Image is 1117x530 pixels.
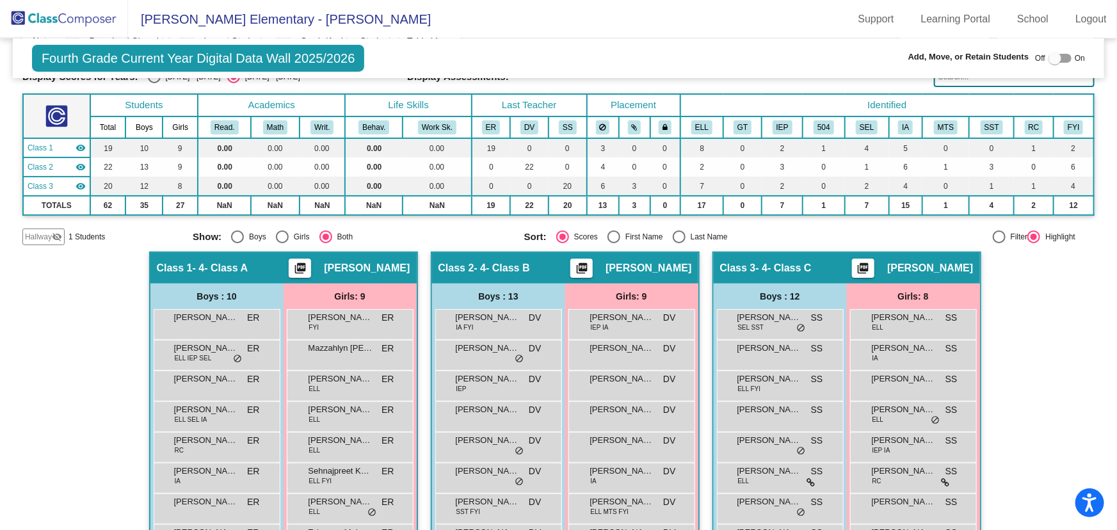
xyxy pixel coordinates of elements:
span: ER [382,434,394,447]
td: NaN [198,196,251,215]
button: MTS [934,120,958,134]
span: Class 1 [28,142,53,154]
span: SS [945,311,958,325]
span: [PERSON_NAME] [456,403,520,416]
span: do_not_disturb_alt [515,446,524,456]
th: Individualized Education Plan [762,116,803,138]
span: do_not_disturb_alt [931,415,940,426]
span: SS [945,465,958,478]
button: Math [263,120,287,134]
td: 6 [587,177,619,196]
span: [PERSON_NAME] [309,403,373,416]
span: do_not_disturb_alt [515,354,524,364]
span: SS [811,342,823,355]
mat-icon: picture_as_pdf [574,262,590,280]
td: 1 [1014,177,1053,196]
td: 0.00 [251,138,299,157]
td: 20 [90,177,126,196]
td: 0 [619,157,650,177]
td: 4 [889,177,922,196]
td: Danielle Vieira - 4- Class B [23,157,90,177]
button: GT [734,120,751,134]
span: DV [529,373,541,386]
span: Class 3 [28,181,53,192]
td: 19 [90,138,126,157]
td: 0.00 [345,177,403,196]
td: 0 [510,138,549,157]
div: First Name [620,231,663,243]
span: ER [382,373,394,386]
td: 8 [163,177,198,196]
span: ELL FYI [738,384,761,394]
td: 0.00 [300,138,346,157]
span: Class 3 [720,262,756,275]
span: SS [811,434,823,447]
div: Boys : 12 [714,284,847,309]
th: SST [969,116,1014,138]
td: 0 [969,138,1014,157]
td: NaN [251,196,299,215]
span: [PERSON_NAME] [174,495,238,508]
td: 0.00 [345,138,403,157]
td: 4 [1054,177,1094,196]
td: 9 [163,138,198,157]
span: ELL [309,415,321,424]
th: Total [90,116,126,138]
mat-icon: visibility [76,181,86,191]
button: Print Students Details [852,259,874,278]
td: 2 [1014,196,1053,215]
th: Boys [125,116,163,138]
td: 15 [889,196,922,215]
span: [PERSON_NAME] [309,373,373,385]
th: Academics [198,94,345,116]
td: 1 [1014,138,1053,157]
span: [PERSON_NAME] [872,342,936,355]
button: 504 [814,120,834,134]
th: Identified [680,94,1094,116]
mat-icon: visibility [76,143,86,153]
td: 3 [969,157,1014,177]
td: 0.00 [198,157,251,177]
td: 2 [680,157,723,177]
th: Placement [587,94,680,116]
td: 0 [650,157,680,177]
td: 0.00 [251,157,299,177]
span: 1 Students [68,231,105,243]
span: ELL [872,415,884,424]
td: 0 [723,138,762,157]
span: [PERSON_NAME] [174,434,238,447]
td: 0 [1014,157,1053,177]
span: [PERSON_NAME] [456,342,520,355]
th: Student Needs Social Emotional Support [845,116,889,138]
td: 8 [680,138,723,157]
span: [PERSON_NAME] [456,373,520,385]
td: 0.00 [198,177,251,196]
div: Filter [1006,231,1028,243]
td: Elizabeth Romo - 4- Class A [23,138,90,157]
span: ER [382,311,394,325]
span: DV [663,342,675,355]
td: 0 [803,177,844,196]
td: 0 [549,138,586,157]
span: ELL FYI [309,476,332,486]
mat-icon: visibility [76,162,86,172]
td: NaN [345,196,403,215]
td: 0.00 [251,177,299,196]
span: ER [247,342,259,355]
td: 62 [90,196,126,215]
span: [PERSON_NAME] [606,262,691,275]
span: Hallway [25,231,52,243]
td: 7 [845,196,889,215]
span: [PERSON_NAME] [872,434,936,447]
a: Support [848,9,904,29]
th: 504 Plan [803,116,844,138]
button: Print Students Details [570,259,593,278]
td: 7 [762,196,803,215]
span: ER [247,403,259,417]
td: 4 [845,138,889,157]
td: 35 [125,196,163,215]
span: SS [945,403,958,417]
span: DV [663,373,675,386]
span: [PERSON_NAME] [309,495,373,508]
td: 17 [680,196,723,215]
